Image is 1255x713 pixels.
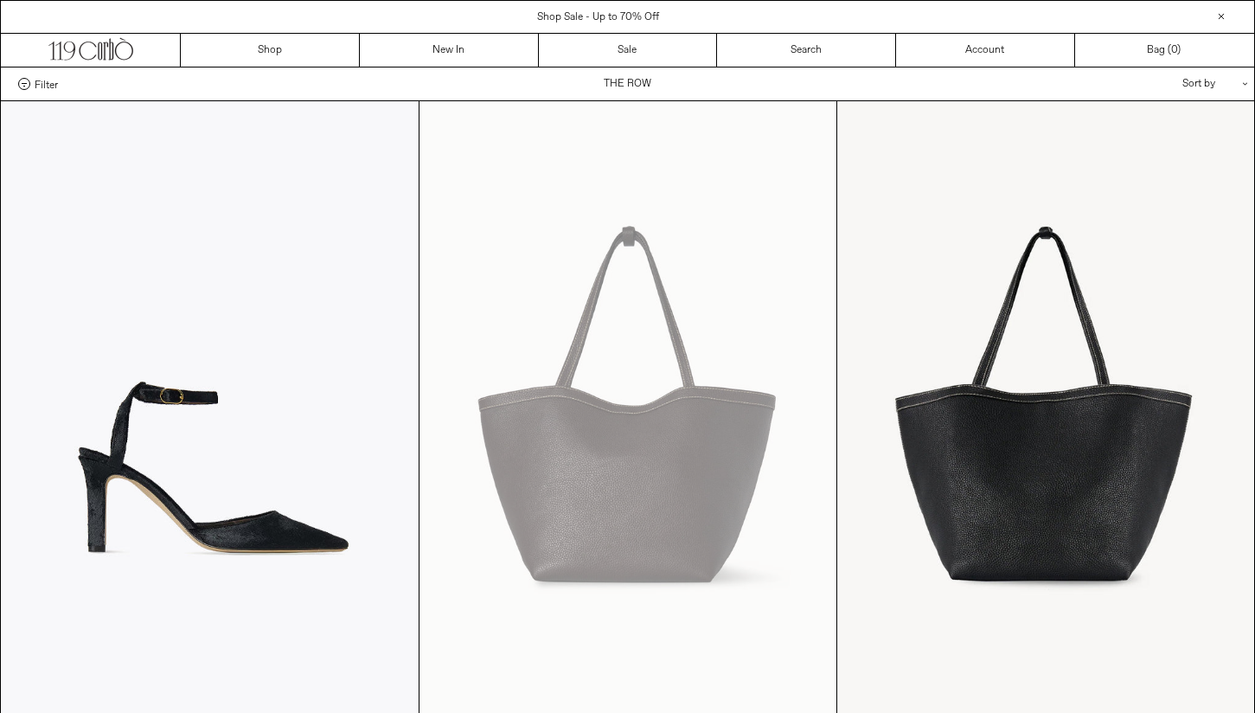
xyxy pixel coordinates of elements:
[1171,42,1181,58] span: )
[1075,34,1254,67] a: Bag ()
[717,34,896,67] a: Search
[1081,67,1237,100] div: Sort by
[896,34,1075,67] a: Account
[1171,43,1177,57] span: 0
[35,78,58,90] span: Filter
[537,10,659,24] a: Shop Sale - Up to 70% Off
[360,34,539,67] a: New In
[181,34,360,67] a: Shop
[539,34,718,67] a: Sale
